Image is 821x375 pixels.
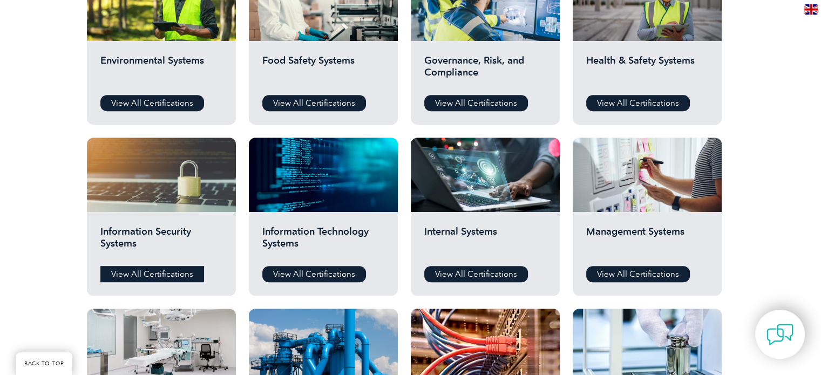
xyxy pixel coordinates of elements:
h2: Management Systems [586,226,708,258]
a: View All Certifications [586,95,690,111]
a: View All Certifications [262,95,366,111]
a: View All Certifications [100,266,204,282]
h2: Governance, Risk, and Compliance [424,54,546,87]
h2: Information Technology Systems [262,226,384,258]
a: View All Certifications [100,95,204,111]
h2: Environmental Systems [100,54,222,87]
a: View All Certifications [424,95,528,111]
h2: Health & Safety Systems [586,54,708,87]
a: View All Certifications [262,266,366,282]
a: BACK TO TOP [16,352,72,375]
a: View All Certifications [586,266,690,282]
h2: Food Safety Systems [262,54,384,87]
img: contact-chat.png [766,321,793,348]
img: en [804,4,818,15]
a: View All Certifications [424,266,528,282]
h2: Internal Systems [424,226,546,258]
h2: Information Security Systems [100,226,222,258]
